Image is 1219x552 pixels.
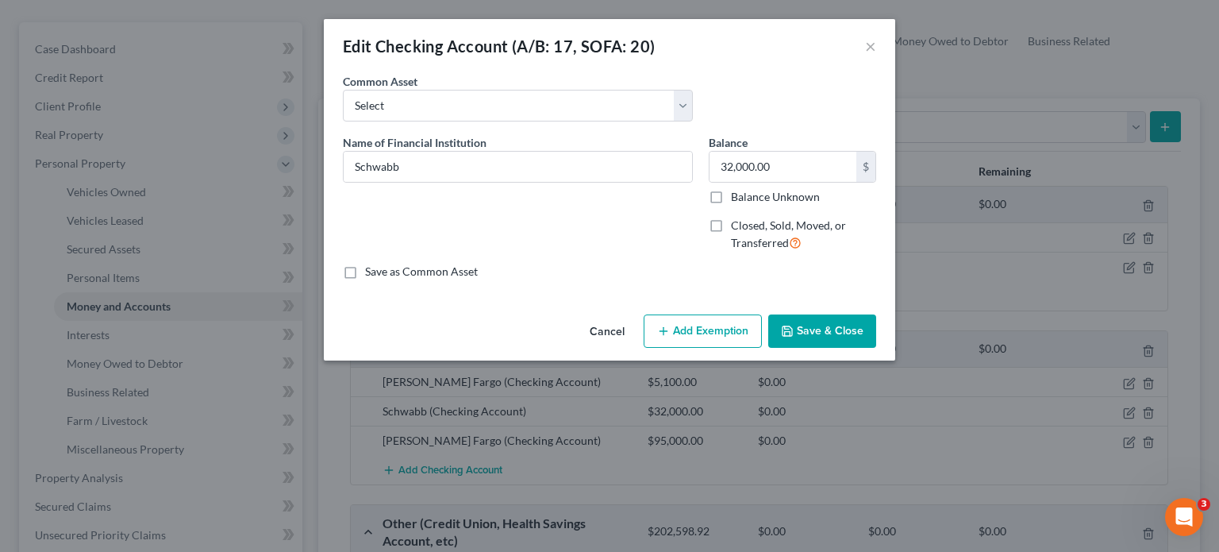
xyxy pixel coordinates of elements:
div: $ [856,152,875,182]
label: Balance Unknown [731,189,820,205]
iframe: Intercom live chat [1165,498,1203,536]
span: 3 [1198,498,1210,511]
label: Save as Common Asset [365,264,478,280]
button: Save & Close [768,315,876,348]
button: Cancel [577,316,637,348]
span: Name of Financial Institution [343,136,486,149]
label: Common Asset [343,73,417,90]
button: × [865,37,876,56]
input: Enter name... [344,152,692,182]
input: 0.00 [709,152,856,182]
span: Closed, Sold, Moved, or Transferred [731,218,846,249]
button: Add Exemption [644,315,762,348]
label: Balance [709,134,748,151]
div: Edit Checking Account (A/B: 17, SOFA: 20) [343,35,655,57]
